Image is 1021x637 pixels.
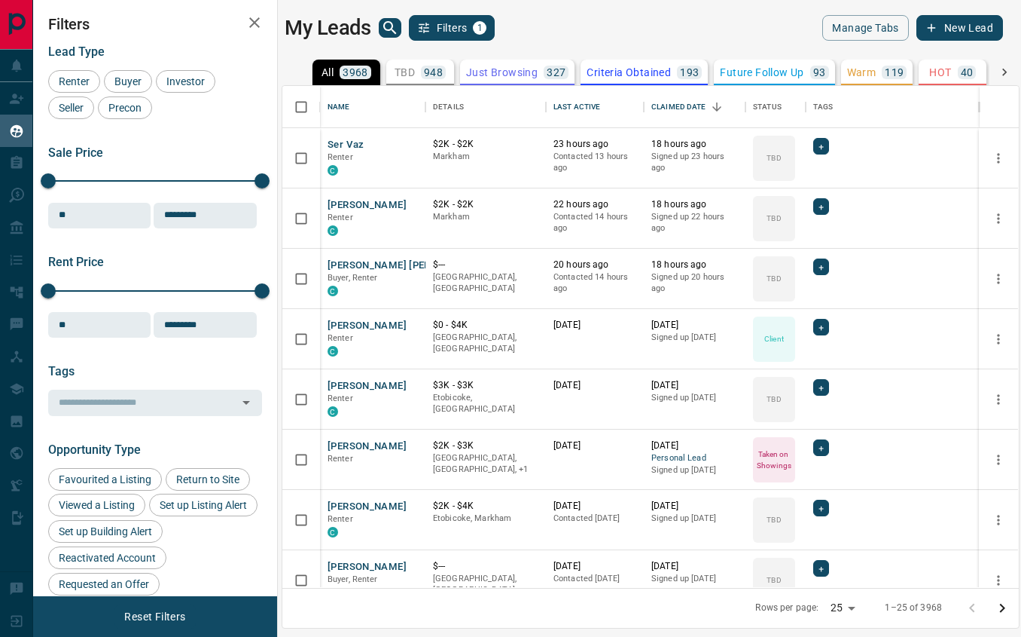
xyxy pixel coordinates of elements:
p: [DATE] [553,319,636,332]
p: Contacted [DATE] [553,573,636,585]
span: + [818,199,824,214]
p: $2K - $3K [433,439,538,452]
button: Ser Vaz [328,138,364,152]
span: Requested an Offer [53,578,154,590]
div: Return to Site [166,468,250,491]
span: Opportunity Type [48,443,141,457]
p: [DATE] [553,439,636,452]
div: + [813,259,829,275]
div: Renter [48,70,100,93]
p: Contacted 14 hours ago [553,271,636,295]
button: more [987,328,1010,351]
div: condos.ca [328,286,338,296]
button: [PERSON_NAME] [328,319,407,333]
p: Contacted [DATE] [553,513,636,525]
p: Etobicoke, [GEOGRAPHIC_DATA] [433,392,538,415]
button: Manage Tabs [822,15,908,41]
p: Signed up 23 hours ago [651,151,738,174]
span: Renter [53,75,95,87]
div: Requested an Offer [48,573,160,596]
div: Reactivated Account [48,547,166,569]
p: TBD [767,394,781,405]
button: more [987,449,1010,471]
p: 327 [547,67,565,78]
p: TBD [767,273,781,284]
button: [PERSON_NAME] [328,379,407,394]
p: $2K - $2K [433,198,538,211]
p: 22 hours ago [553,198,636,211]
h2: Filters [48,15,262,33]
p: $--- [433,259,538,271]
p: 40 [961,67,974,78]
p: 193 [680,67,699,78]
div: Set up Building Alert [48,520,163,543]
p: Warm [847,67,876,78]
div: Buyer [104,70,152,93]
p: Signed up 22 hours ago [651,211,738,234]
span: + [818,320,824,335]
span: Sale Price [48,145,103,160]
button: [PERSON_NAME] [328,198,407,213]
div: Last Active [553,86,600,128]
div: Name [328,86,350,128]
button: more [987,388,1010,411]
p: Signed up [DATE] [651,573,738,585]
span: + [818,501,824,516]
span: Buyer, Renter [328,273,378,283]
span: Favourited a Listing [53,473,157,485]
p: Future Follow Up [720,67,803,78]
span: Reactivated Account [53,552,161,564]
div: Status [745,86,806,128]
p: 93 [813,67,826,78]
p: TBD [395,67,415,78]
span: Return to Site [171,473,245,485]
span: Renter [328,514,353,524]
p: [GEOGRAPHIC_DATA], [GEOGRAPHIC_DATA] [433,271,538,295]
div: Last Active [546,86,644,128]
span: Renter [328,333,353,343]
p: Rows per page: [755,602,818,614]
div: condos.ca [328,346,338,357]
p: Signed up [DATE] [651,513,738,525]
span: 1 [474,23,485,33]
button: [PERSON_NAME] [328,560,407,574]
p: Markham [433,211,538,223]
span: + [818,139,824,154]
p: Contacted 13 hours ago [553,151,636,174]
h1: My Leads [285,16,371,40]
span: Lead Type [48,44,105,59]
p: $2K - $2K [433,138,538,151]
span: Renter [328,394,353,403]
span: + [818,380,824,395]
div: + [813,319,829,335]
div: condos.ca [328,406,338,417]
div: + [813,198,829,215]
div: condos.ca [328,165,338,176]
p: [DATE] [651,319,738,332]
p: 1–25 of 3968 [885,602,942,614]
button: [PERSON_NAME] [328,439,407,454]
p: 18 hours ago [651,138,738,151]
p: Just Browsing [466,67,538,78]
p: 18 hours ago [651,198,738,211]
p: 119 [885,67,904,78]
p: 23 hours ago [553,138,636,151]
span: + [818,440,824,455]
div: + [813,439,829,456]
div: Viewed a Listing [48,494,145,516]
p: $2K - $4K [433,500,538,513]
p: Signed up [DATE] [651,464,738,476]
p: $0 - $4K [433,319,538,332]
p: [GEOGRAPHIC_DATA], [GEOGRAPHIC_DATA] [433,332,538,355]
span: + [818,259,824,274]
button: more [987,268,1010,290]
div: Investor [156,70,215,93]
p: Taken on Showings [754,449,794,471]
button: more [987,207,1010,230]
span: Personal Lead [651,452,738,465]
span: Tags [48,364,75,378]
div: Tags [813,86,834,128]
button: Go to next page [987,593,1017,623]
p: 948 [424,67,443,78]
div: 25 [824,597,861,619]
